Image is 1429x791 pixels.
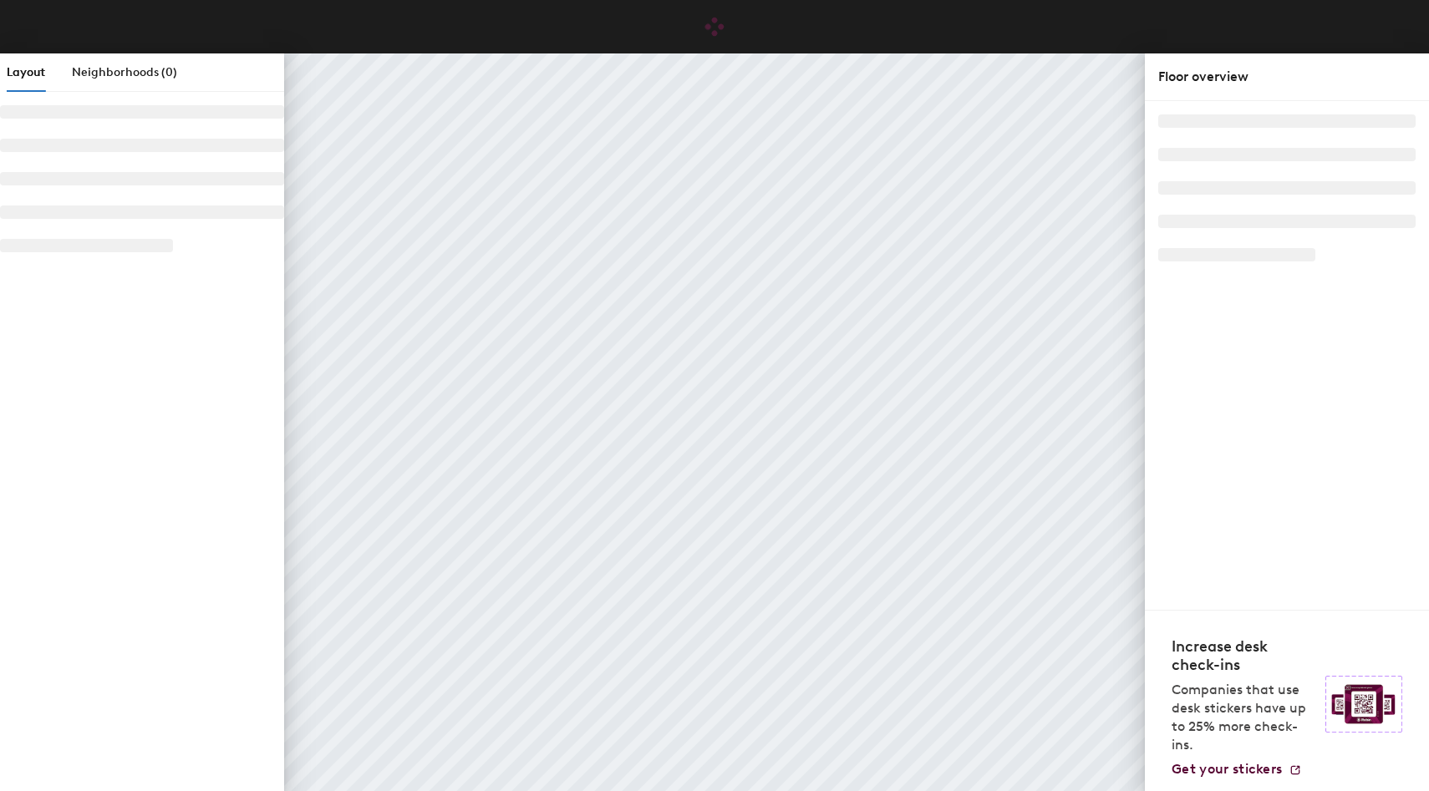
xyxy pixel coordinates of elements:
[1325,676,1402,733] img: Sticker logo
[72,65,177,79] span: Neighborhoods (0)
[1172,761,1302,778] a: Get your stickers
[7,65,45,79] span: Layout
[1172,637,1315,674] h4: Increase desk check-ins
[1172,761,1282,777] span: Get your stickers
[1172,681,1315,754] p: Companies that use desk stickers have up to 25% more check-ins.
[1158,67,1416,87] div: Floor overview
